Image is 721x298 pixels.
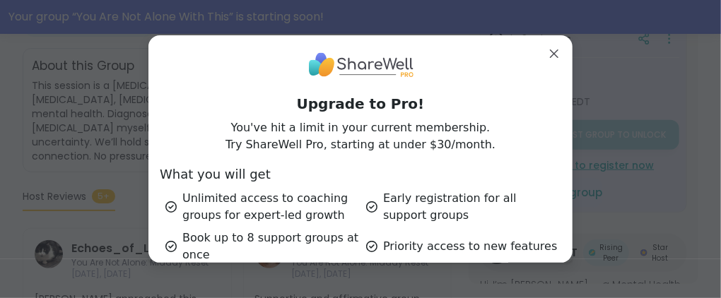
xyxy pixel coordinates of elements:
[165,230,360,263] div: Book up to 8 support groups at once
[307,47,414,83] img: ShareWell Logo
[165,190,360,224] div: Unlimited access to coaching groups for expert-led growth
[366,230,561,263] div: Priority access to new features
[160,94,561,114] h1: Upgrade to Pro!
[225,119,496,153] p: You've hit a limit in your current membership. Try ShareWell Pro, starting at under $30/month.
[366,190,561,224] div: Early registration for all support groups
[160,165,561,184] h3: What you will get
